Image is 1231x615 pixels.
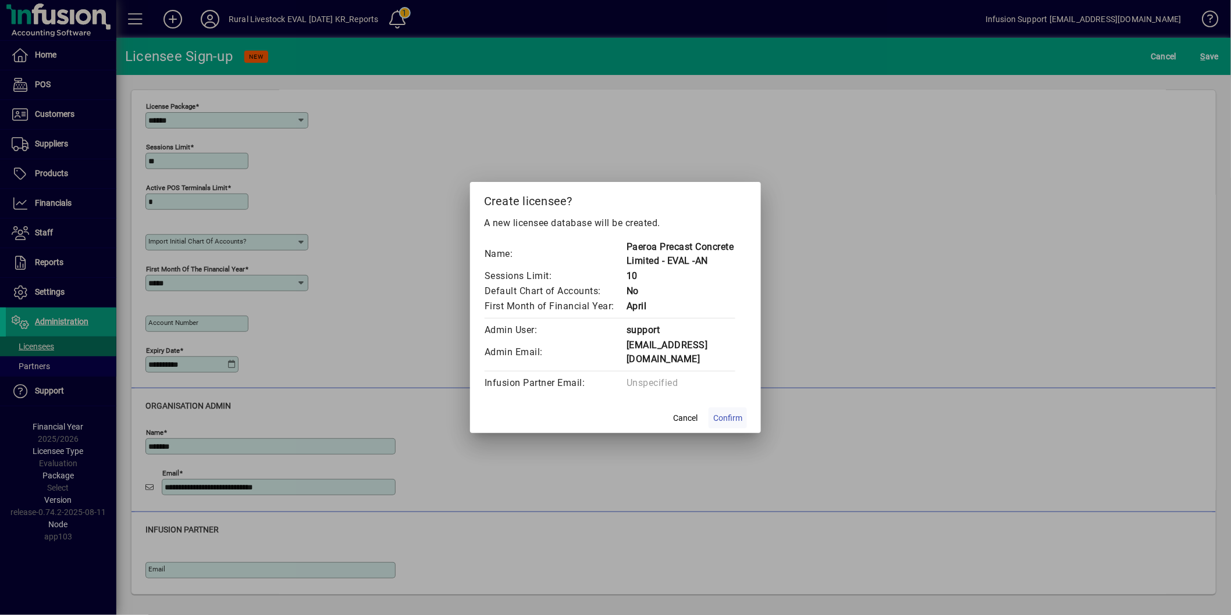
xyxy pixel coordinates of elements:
[713,412,742,424] span: Confirm
[667,407,704,428] button: Cancel
[626,338,747,367] td: [EMAIL_ADDRESS][DOMAIN_NAME]
[484,216,747,230] p: A new licensee database will be created.
[673,412,698,424] span: Cancel
[484,239,626,269] td: Name:
[470,182,761,216] h2: Create licensee?
[627,270,638,281] span: 10
[484,269,626,284] td: Sessions Limit:
[709,407,747,428] button: Confirm
[484,323,626,338] td: Admin User:
[627,377,678,388] span: Unspecified
[626,299,747,314] td: April
[484,299,626,314] td: First Month of Financial Year:
[484,338,626,367] td: Admin Email:
[626,284,747,299] td: No
[484,376,626,391] td: Infusion Partner Email:
[484,284,626,299] td: Default Chart of Accounts:
[626,323,747,338] td: support
[626,239,747,269] td: Paeroa Precast Concrete Limited - EVAL -AN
